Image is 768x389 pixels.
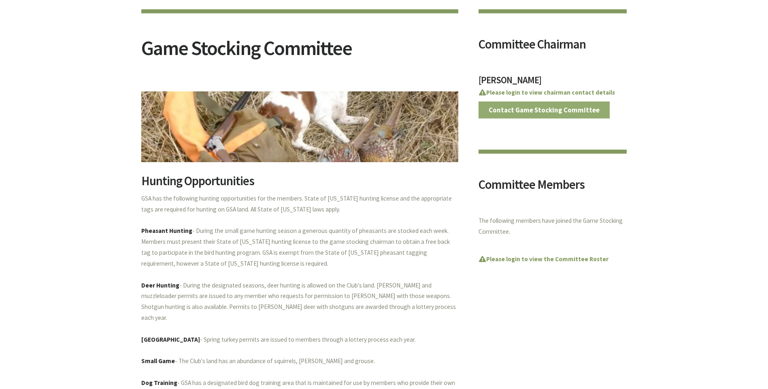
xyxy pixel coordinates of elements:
[141,227,192,235] strong: Pheasant Hunting
[479,89,615,96] a: Please login to view chairman contact details
[141,336,200,343] strong: [GEOGRAPHIC_DATA]
[141,38,458,68] h2: Game Stocking Committee
[141,379,177,387] strong: Dog Training
[479,75,627,89] h3: [PERSON_NAME]
[141,281,179,289] strong: Deer Hunting
[141,357,175,365] strong: Small Game
[479,38,627,57] h2: Committee Chairman
[479,255,608,263] a: Please login to view the Committee Roster
[141,175,458,193] h2: Hunting Opportunities
[479,101,610,118] a: Contact Game Stocking Committee
[479,178,627,197] h2: Committee Members
[479,216,627,237] p: The following members have joined the Game Stocking Committee.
